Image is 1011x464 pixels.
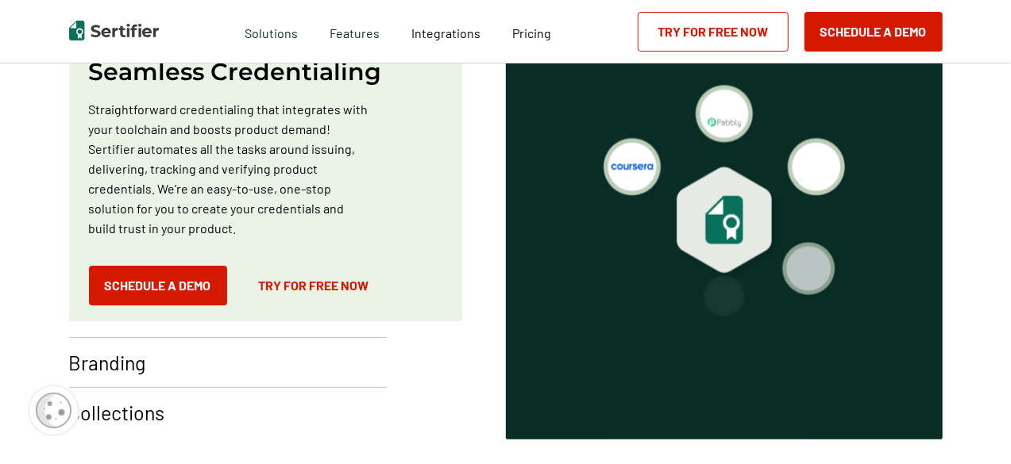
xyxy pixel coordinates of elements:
span: Integrations [411,25,480,40]
h2: Seamless Credentialing [89,57,382,86]
span: Features [330,21,380,41]
img: Sertifier | Digital Credentialing Platform [69,21,159,40]
button: Schedule a Demo [89,266,227,305]
a: Try for Free Now [638,12,789,52]
p: Branding [69,350,146,375]
iframe: Chat Widget [932,388,1011,464]
p: Collections [69,400,165,425]
button: Schedule a Demo [805,12,943,52]
img: Cookie Popup Icon [36,393,71,428]
a: Integrations [411,21,480,41]
span: Pricing [512,25,551,40]
p: Straightforward credentialing that integrates with your toolchain and boosts product demand! Sert... [89,99,372,238]
a: Try for Free Now [243,266,385,305]
span: Solutions [245,21,298,41]
a: Pricing [512,21,551,41]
